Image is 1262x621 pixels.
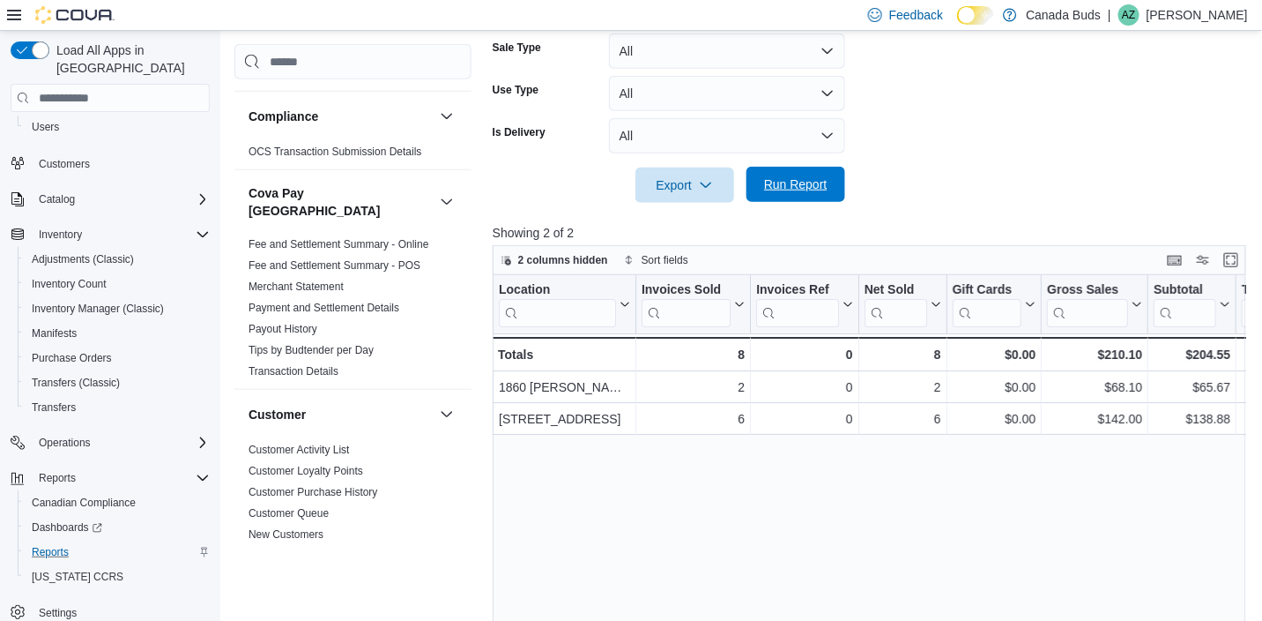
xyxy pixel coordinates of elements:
span: Reports [32,468,210,489]
span: Customer Queue [249,506,329,520]
label: Sale Type [493,41,541,55]
a: Dashboards [18,515,217,540]
a: Fee and Settlement Summary - Online [249,238,429,251]
span: Transfers (Classic) [25,372,210,393]
span: Catalog [39,192,75,206]
div: $142.00 [1047,408,1142,430]
button: Gift Cards [952,282,1036,327]
button: All [609,118,845,153]
span: Operations [39,436,91,450]
button: Manifests [18,321,217,346]
span: Fee and Settlement Summary - POS [249,258,420,273]
button: Users [18,115,217,139]
a: Payment and Settlement Details [249,302,399,314]
div: Invoices Sold [642,282,731,327]
button: Net Sold [864,282,940,327]
div: 2 [642,377,745,398]
h3: Customer [249,406,306,423]
span: Reports [39,471,76,485]
button: Customers [4,150,217,176]
span: Transfers [32,400,76,415]
span: Inventory Count [25,273,210,295]
span: Export [646,168,724,203]
div: Net Sold [864,282,926,327]
a: Payout History [249,323,317,335]
button: Inventory Count [18,272,217,296]
div: Invoices Sold [642,282,731,299]
a: Customer Queue [249,507,329,520]
a: Reports [25,542,76,563]
button: Catalog [32,189,82,210]
a: Inventory Manager (Classic) [25,298,171,319]
input: Dark Mode [957,6,994,25]
span: Inventory [32,224,210,245]
div: Gross Sales [1047,282,1128,299]
div: $68.10 [1047,377,1142,398]
span: Customer Loyalty Points [249,464,363,478]
label: Is Delivery [493,125,546,139]
span: Inventory [39,228,82,242]
div: 8 [864,344,940,365]
span: Manifests [32,326,77,340]
span: Dashboards [32,520,102,535]
span: Fee and Settlement Summary - Online [249,237,429,251]
span: Sort fields [642,253,688,267]
button: Display options [1192,250,1214,271]
div: $0.00 [952,344,1036,365]
button: Cova Pay [GEOGRAPHIC_DATA] [436,191,457,213]
span: Customers [32,152,210,174]
button: Adjustments (Classic) [18,247,217,272]
button: Customer [436,404,457,425]
div: $65.67 [1154,377,1230,398]
span: Dark Mode [957,25,958,26]
a: Canadian Compliance [25,492,143,513]
a: Adjustments (Classic) [25,249,141,270]
div: 1860 [PERSON_NAME] Line [499,377,630,398]
span: Purchase Orders [25,348,210,369]
span: New Customers [249,527,323,542]
button: Transfers (Classic) [18,370,217,395]
a: Merchant Statement [249,281,344,293]
button: Canadian Compliance [18,490,217,515]
div: 6 [864,408,940,430]
span: Users [32,120,59,134]
button: Operations [32,432,98,453]
a: Transaction Details [249,365,338,378]
h3: Cova Pay [GEOGRAPHIC_DATA] [249,184,433,220]
span: Manifests [25,323,210,344]
div: 8 [642,344,745,365]
span: Adjustments (Classic) [32,252,134,266]
span: 2 columns hidden [518,253,608,267]
div: Gift Cards [952,282,1021,299]
div: 0 [756,377,852,398]
span: Run Report [764,176,828,193]
a: Manifests [25,323,84,344]
span: Operations [32,432,210,453]
span: Load All Apps in [GEOGRAPHIC_DATA] [49,41,210,77]
a: Dashboards [25,517,109,538]
button: All [609,34,845,69]
span: Transfers [25,397,210,418]
span: Dashboards [25,517,210,538]
p: [PERSON_NAME] [1147,4,1248,26]
a: Transfers (Classic) [25,372,127,393]
div: Compliance [234,141,471,169]
div: 0 [756,408,852,430]
button: [US_STATE] CCRS [18,565,217,589]
a: Purchase Orders [25,348,119,369]
p: | [1108,4,1111,26]
button: Subtotal [1154,282,1230,327]
button: 2 columns hidden [494,250,615,271]
h3: Compliance [249,108,318,125]
a: New Customers [249,528,323,541]
button: Run Report [746,167,845,202]
button: Invoices Sold [642,282,745,327]
button: Gross Sales [1047,282,1142,327]
button: Purchase Orders [18,346,217,370]
p: Canada Buds [1026,4,1101,26]
div: $210.10 [1047,344,1142,365]
a: Fee and Settlement Summary - POS [249,259,420,272]
button: Operations [4,430,217,455]
button: Location [499,282,630,327]
span: Payout History [249,322,317,336]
